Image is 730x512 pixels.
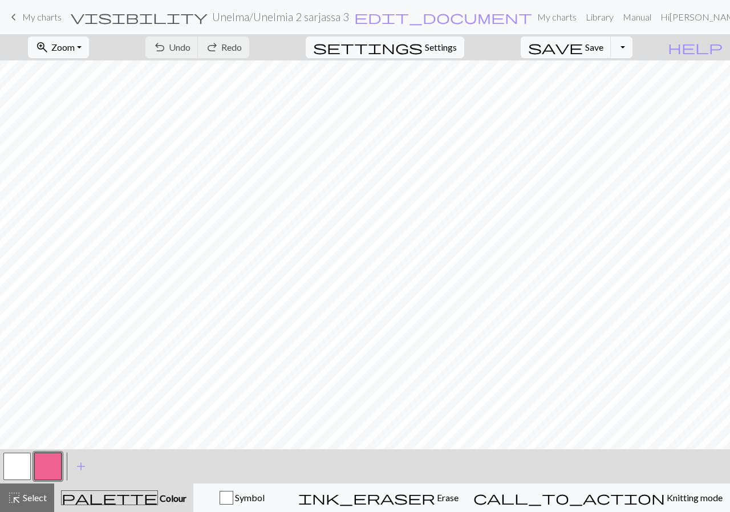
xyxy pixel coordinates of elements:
[233,492,265,503] span: Symbol
[54,483,193,512] button: Colour
[581,6,618,29] a: Library
[71,9,208,25] span: visibility
[435,492,459,503] span: Erase
[22,11,62,22] span: My charts
[7,490,21,506] span: highlight_alt
[28,36,89,58] button: Zoom
[425,40,457,54] span: Settings
[7,9,21,25] span: keyboard_arrow_left
[193,483,291,512] button: Symbol
[665,492,723,503] span: Knitting mode
[35,39,49,55] span: zoom_in
[298,490,435,506] span: ink_eraser
[618,6,656,29] a: Manual
[533,6,581,29] a: My charts
[354,9,532,25] span: edit_document
[313,39,423,55] span: settings
[62,490,157,506] span: palette
[668,39,723,55] span: help
[7,7,62,27] a: My charts
[466,483,730,512] button: Knitting mode
[521,36,611,58] button: Save
[158,493,186,503] span: Colour
[212,10,349,23] h2: Unelma / Unelmia 2 sarjassa 3
[51,42,75,52] span: Zoom
[21,492,47,503] span: Select
[291,483,466,512] button: Erase
[585,42,603,52] span: Save
[313,40,423,54] i: Settings
[528,39,583,55] span: save
[306,36,464,58] button: SettingsSettings
[74,458,88,474] span: add
[473,490,665,506] span: call_to_action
